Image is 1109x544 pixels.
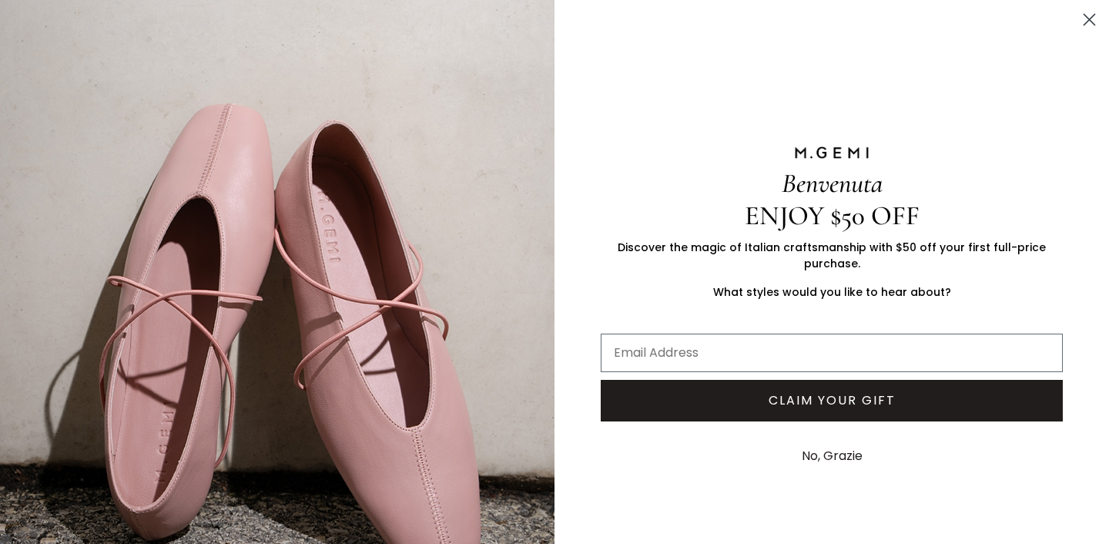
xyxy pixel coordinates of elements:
[793,146,870,160] img: M.GEMI
[794,437,870,475] button: No, Grazie
[782,167,883,200] span: Benvenuta
[601,380,1063,421] button: CLAIM YOUR GIFT
[745,200,920,232] span: ENJOY $50 OFF
[1076,6,1103,33] button: Close dialog
[601,334,1063,372] input: Email Address
[713,284,951,300] span: What styles would you like to hear about?
[618,240,1046,271] span: Discover the magic of Italian craftsmanship with $50 off your first full-price purchase.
